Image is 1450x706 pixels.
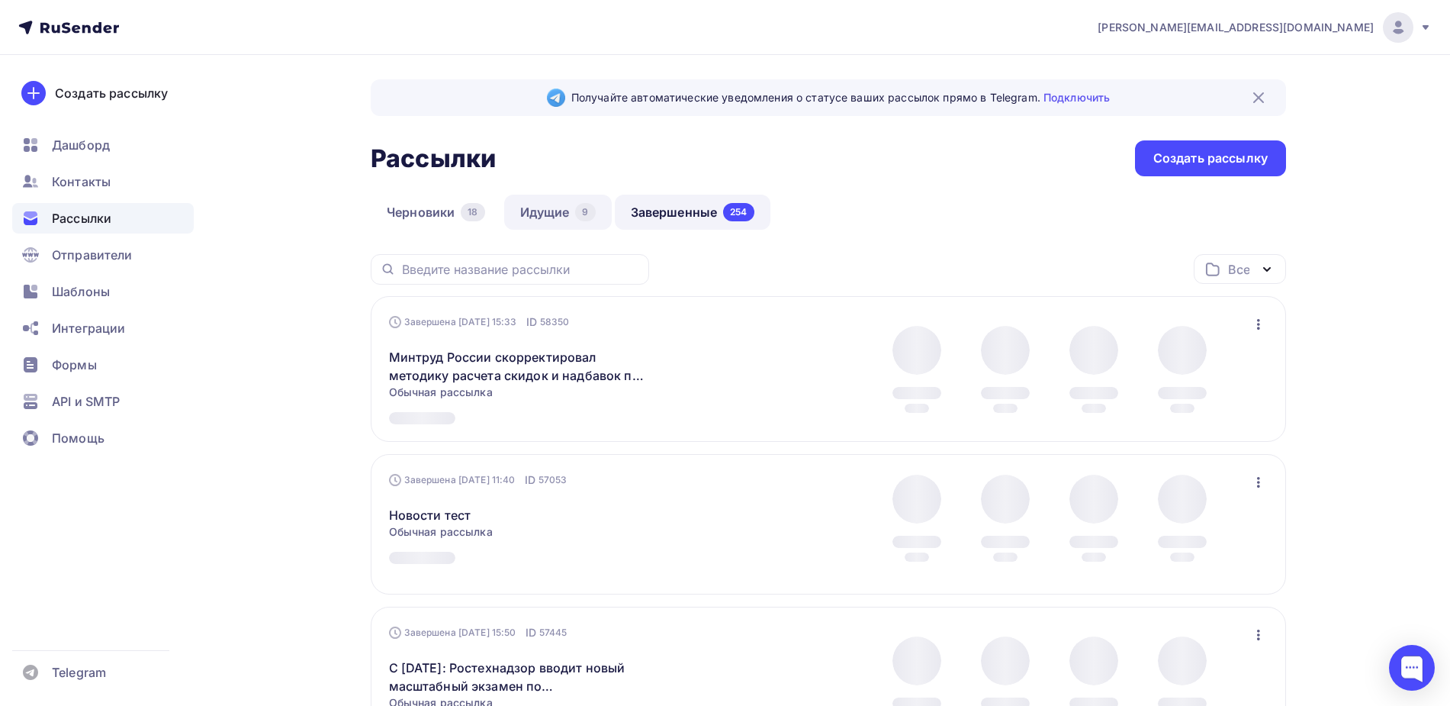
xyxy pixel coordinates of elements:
[52,663,106,682] span: Telegram
[526,314,537,330] span: ID
[12,130,194,160] a: Дашборд
[539,625,567,640] span: 57445
[389,348,651,385] a: Минтруд России скорректировал методику расчета скидок и надбавок по взносам на травматизм.
[12,240,194,270] a: Отправители
[575,203,595,221] div: 9
[52,319,125,337] span: Интеграции
[615,195,770,230] a: Завершенные254
[571,90,1110,105] span: Получайте автоматические уведомления о статусе ваших рассылок прямо в Telegram.
[461,203,484,221] div: 18
[12,203,194,234] a: Рассылки
[402,261,640,278] input: Введите название рассылки
[371,143,496,174] h2: Рассылки
[389,385,493,400] span: Обычная рассылка
[540,314,570,330] span: 58350
[1194,254,1286,284] button: Все
[12,276,194,307] a: Шаблоны
[389,472,567,488] div: Завершена [DATE] 11:40
[389,625,567,640] div: Завершена [DATE] 15:50
[52,282,110,301] span: Шаблоны
[389,524,493,540] span: Обычная рассылка
[52,136,110,154] span: Дашборд
[12,166,194,197] a: Контакты
[526,625,536,640] span: ID
[371,195,501,230] a: Черновики18
[1098,12,1432,43] a: [PERSON_NAME][EMAIL_ADDRESS][DOMAIN_NAME]
[55,84,168,102] div: Создать рассылку
[539,472,567,488] span: 57053
[1153,150,1268,167] div: Создать рассылку
[52,246,133,264] span: Отправители
[723,203,754,221] div: 254
[525,472,535,488] span: ID
[389,659,651,695] a: С [DATE]: Ростехнадзор вводит новый масштабный экзамен по теплоснабжению
[389,314,570,330] div: Завершена [DATE] 15:33
[52,356,97,374] span: Формы
[504,195,612,230] a: Идущие9
[12,350,194,380] a: Формы
[52,392,120,411] span: API и SMTP
[1043,91,1110,104] a: Подключить
[52,172,111,191] span: Контакты
[52,429,104,447] span: Помощь
[52,209,111,227] span: Рассылки
[547,89,565,107] img: Telegram
[1098,20,1374,35] span: [PERSON_NAME][EMAIL_ADDRESS][DOMAIN_NAME]
[389,506,471,524] a: Новости тест
[1228,260,1249,279] div: Все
